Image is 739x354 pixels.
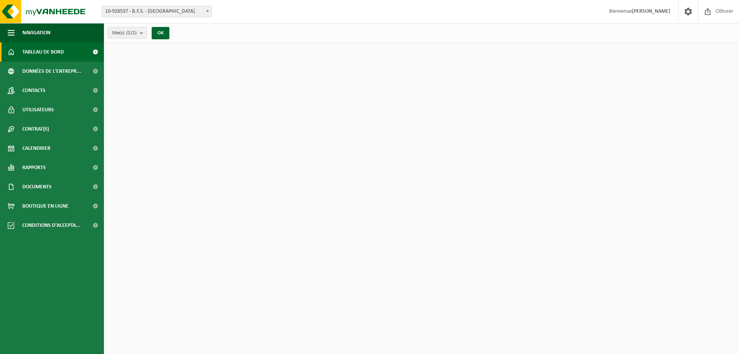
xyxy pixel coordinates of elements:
[22,216,80,235] span: Conditions d'accepta...
[102,6,212,17] span: 10-928537 - B.F.S. - WOLUWE-SAINT-PIERRE
[112,27,137,39] span: Site(s)
[22,81,45,100] span: Contacts
[22,177,52,196] span: Documents
[102,6,211,17] span: 10-928537 - B.F.S. - WOLUWE-SAINT-PIERRE
[22,139,50,158] span: Calendrier
[22,119,49,139] span: Contrat(s)
[22,23,50,42] span: Navigation
[22,42,64,62] span: Tableau de bord
[22,196,69,216] span: Boutique en ligne
[22,62,81,81] span: Données de l'entrepr...
[126,30,137,35] count: (2/2)
[108,27,147,39] button: Site(s)(2/2)
[152,27,169,39] button: OK
[22,158,46,177] span: Rapports
[632,8,670,14] strong: [PERSON_NAME]
[22,100,54,119] span: Utilisateurs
